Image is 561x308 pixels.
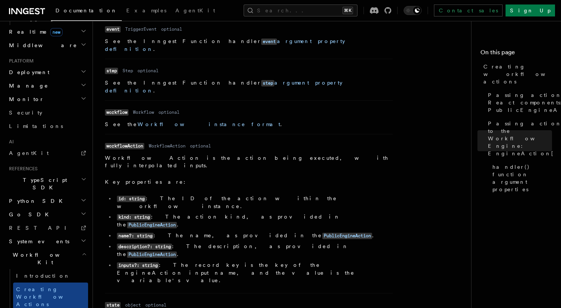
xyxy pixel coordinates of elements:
[127,251,177,257] a: PublicEngineAction
[115,261,393,284] li: : The record key is the key of the EngineAction input name, and the value is the variable's value.
[6,146,88,160] a: AgentKit
[6,119,88,133] a: Limitations
[492,163,552,193] span: handler() function argument properties
[322,232,372,238] a: PublicEngineAction
[9,225,73,231] span: REST API
[171,2,220,20] a: AgentKit
[485,117,552,160] a: Passing actions to the Workflow Engine: EngineAction[]
[6,197,67,205] span: Python SDK
[105,79,393,94] p: See the Inngest Function handler .
[6,238,69,245] span: System events
[480,60,552,88] a: Creating workflow actions
[175,7,215,13] span: AgentKit
[6,28,63,36] span: Realtime
[6,39,88,52] button: Middleware
[127,222,177,228] a: PublicEngineAction
[6,92,88,106] button: Monitor
[6,25,88,39] button: Realtimenew
[6,65,88,79] button: Deployment
[105,121,393,128] p: See the .
[434,4,503,16] a: Contact sales
[105,143,144,149] code: workflowAction
[122,2,171,20] a: Examples
[16,273,70,279] span: Introduction
[190,143,211,149] dd: optional
[117,244,172,250] code: description?: string
[138,121,280,127] a: Workflow instance format
[117,233,154,239] code: name?: string
[6,82,48,89] span: Manage
[6,176,81,191] span: TypeScript SDK
[149,143,186,149] dd: WorkflowAction
[127,251,177,258] code: PublicEngineAction
[6,139,14,145] span: AI
[6,235,88,248] button: System events
[123,68,133,74] dd: Step
[6,79,88,92] button: Manage
[105,68,118,74] code: step
[145,302,166,308] dd: optional
[126,7,166,13] span: Examples
[6,95,44,103] span: Monitor
[9,123,63,129] span: Limitations
[6,166,37,172] span: References
[6,221,88,235] a: REST API
[6,211,53,218] span: Go SDK
[105,109,129,116] code: workflow
[343,7,353,14] kbd: ⌘K
[105,178,393,186] p: Key properties are:
[261,80,274,86] code: step
[117,214,151,220] code: kind: string
[138,68,159,74] dd: optional
[115,195,393,210] li: : The ID of the action within the workflow instance.
[115,243,393,258] li: : The description, as provided in the .
[9,110,42,116] span: Security
[6,68,49,76] span: Deployment
[6,42,77,49] span: Middleware
[6,58,34,64] span: Platform
[261,39,277,45] code: event
[244,4,358,16] button: Search...⌘K
[489,160,552,196] a: handler() function argument properties
[125,26,157,32] dd: TriggerEvent
[50,28,63,36] span: new
[480,48,552,60] h4: On this page
[105,37,393,53] p: See the Inngest Function handler .
[6,208,88,221] button: Go SDK
[9,150,49,156] span: AgentKit
[133,109,154,115] dd: Workflow
[6,251,82,266] span: Workflow Kit
[159,109,180,115] dd: optional
[115,213,393,229] li: : The action kind, as provided in the .
[115,232,393,240] li: : The name, as provided in the .
[13,269,88,283] a: Introduction
[6,194,88,208] button: Python SDK
[51,2,122,21] a: Documentation
[117,262,159,269] code: inputs?: string
[16,286,81,307] span: Creating Workflow Actions
[6,173,88,194] button: TypeScript SDK
[161,26,182,32] dd: optional
[6,106,88,119] a: Security
[117,196,146,202] code: id: string
[105,154,393,169] p: WorkflowAction is the action being executed, with fully interpolated inputs.
[506,4,555,16] a: Sign Up
[125,302,141,308] dd: object
[6,248,88,269] button: Workflow Kit
[485,88,552,117] a: Passing actions to the React components: PublicEngineAction[]
[404,6,422,15] button: Toggle dark mode
[105,26,121,33] code: event
[55,7,117,13] span: Documentation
